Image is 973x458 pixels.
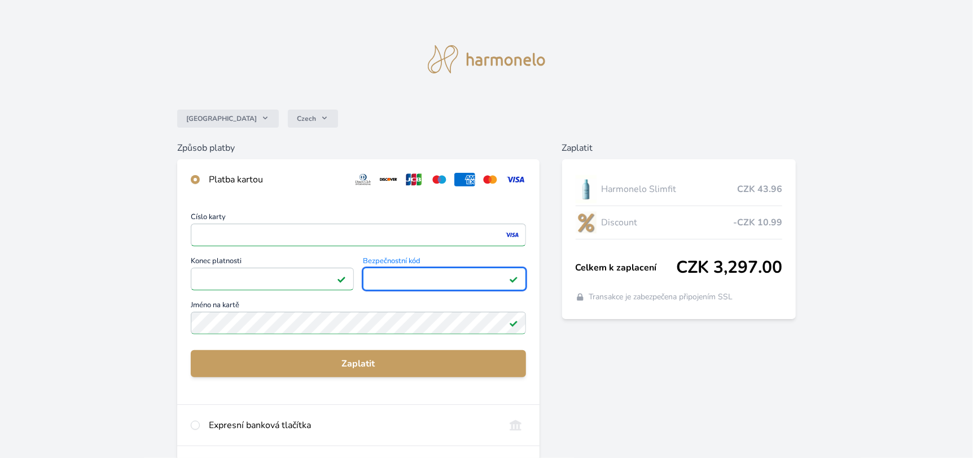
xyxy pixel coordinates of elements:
[209,418,496,432] div: Expresní banková tlačítka
[576,261,676,274] span: Celkem k zaplacení
[562,141,796,155] h6: Zaplatit
[368,271,521,287] iframe: Iframe pro bezpečnostní kód
[509,319,518,328] img: Platné pole
[191,213,526,224] span: Číslo karty
[737,182,782,196] span: CZK 43.96
[505,173,526,186] img: visa.svg
[191,302,526,312] span: Jméno na kartě
[337,274,346,283] img: Platné pole
[196,227,521,243] iframe: Iframe pro číslo karty
[404,173,424,186] img: jcb.svg
[589,291,733,303] span: Transakce je zabezpečena připojením SSL
[363,258,526,268] span: Bezpečnostní kód
[428,45,545,73] img: logo.svg
[480,173,501,186] img: mc.svg
[297,114,316,123] span: Czech
[733,216,782,229] span: -CZK 10.99
[576,175,597,203] img: SLIMFIT_se_stinem_x-lo.jpg
[196,271,349,287] iframe: Iframe pro datum vypršení platnosti
[177,141,540,155] h6: Způsob platby
[676,258,782,278] span: CZK 3,297.00
[191,312,526,334] input: Jméno na kartěPlatné pole
[429,173,450,186] img: maestro.svg
[353,173,374,186] img: diners.svg
[378,173,399,186] img: discover.svg
[601,182,737,196] span: Harmonelo Slimfit
[601,216,733,229] span: Discount
[505,230,520,240] img: visa
[191,350,526,377] button: Zaplatit
[177,110,279,128] button: [GEOGRAPHIC_DATA]
[454,173,475,186] img: amex.svg
[200,357,517,370] span: Zaplatit
[191,258,354,268] span: Konec platnosti
[505,418,526,432] img: onlineBanking_CZ.svg
[209,173,344,186] div: Platba kartou
[186,114,257,123] span: [GEOGRAPHIC_DATA]
[576,208,597,237] img: discount-lo.png
[509,274,518,283] img: Platné pole
[288,110,338,128] button: Czech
